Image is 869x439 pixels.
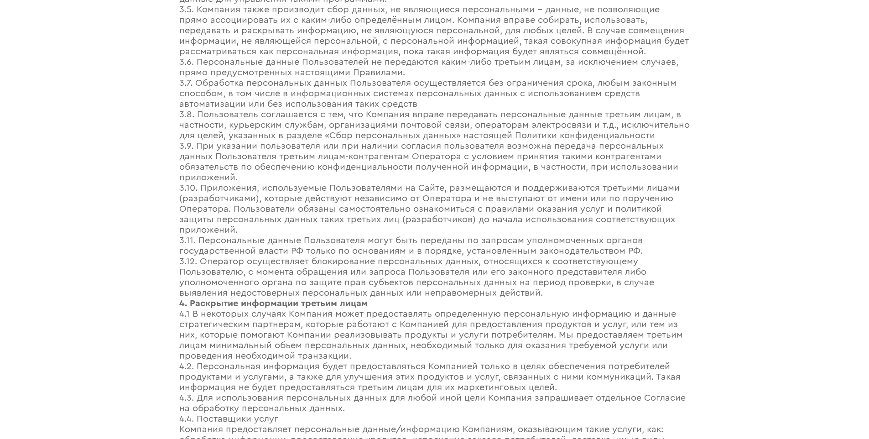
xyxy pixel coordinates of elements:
[179,414,690,424] div: 4.4. Поставщики услуг
[179,78,690,110] div: 3.7. Обработка персональных данных Пользователя осуществляется без ограничения срока, любым закон...
[179,5,690,57] div: 3.5. Компания также производит сбор данных, не являющиеся персональными − данные, не позволяющие ...
[179,110,690,141] div: 3.8. Пользователь соглашается с тем, что Компания вправе передавать персональные данные третьим л...
[179,141,690,183] div: 3.9. При указании пользователя или при наличии согласия пользователя возможна передача персональн...
[179,57,690,78] div: 3.6. Персональные данные Пользователей не передаются каким-либо третьим лицам, за исключением слу...
[179,183,690,235] div: 3.10. Приложения, используемые Пользователями на Сайте, размещаются и поддерживаются третьими лиц...
[179,361,690,393] div: 4.2. Персональная информация будет предоставляться Компанией только в целях обеспечения потребите...
[179,309,690,361] div: 4.1 В некоторых случаях Компания может предоставлять определенную персональную информацию и данны...
[179,235,690,256] div: 3.11. Персональные данные Пользователя могут быть переданы по запросам уполномоченных органов гос...
[179,299,368,308] strong: 4. Раскрытие информации третьим лицам
[179,256,690,298] div: 3.12. Оператор осуществляет блокирование персональных данных, относящихся к соответствующему Поль...
[179,393,690,414] div: 4.3. Для использования персональных данных для любой иной цели Компания запрашивает отдельное Сог...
